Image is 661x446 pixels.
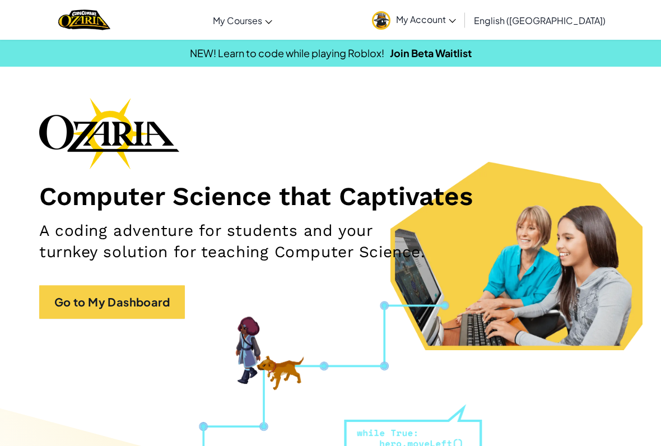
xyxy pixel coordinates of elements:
h1: Computer Science that Captivates [39,180,622,212]
img: avatar [372,11,390,30]
a: English ([GEOGRAPHIC_DATA]) [468,5,611,35]
a: My Courses [207,5,278,35]
span: My Account [396,13,456,25]
a: Join Beta Waitlist [390,47,472,59]
h2: A coding adventure for students and your turnkey solution for teaching Computer Science. [39,220,430,263]
a: Ozaria by CodeCombat logo [58,8,110,31]
a: My Account [366,2,462,38]
img: Home [58,8,110,31]
img: Ozaria branding logo [39,97,179,169]
span: NEW! Learn to code while playing Roblox! [190,47,384,59]
span: My Courses [213,15,262,26]
a: Go to My Dashboard [39,285,185,319]
span: English ([GEOGRAPHIC_DATA]) [474,15,606,26]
